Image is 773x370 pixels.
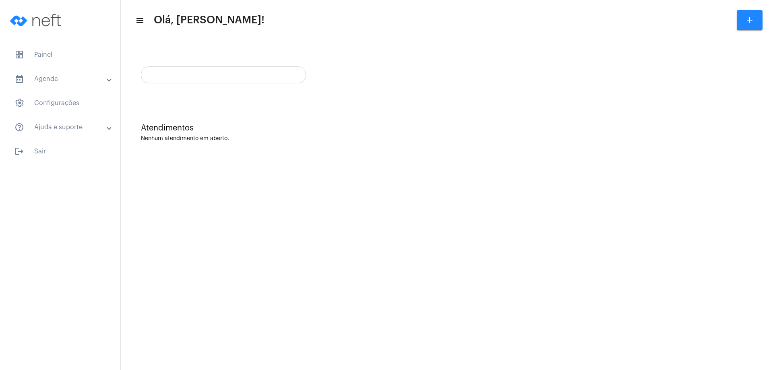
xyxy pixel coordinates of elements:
mat-panel-title: Ajuda e suporte [14,122,107,132]
mat-panel-title: Agenda [14,74,107,84]
span: Olá, [PERSON_NAME]! [154,14,265,27]
mat-expansion-panel-header: sidenav iconAjuda e suporte [5,118,120,137]
mat-icon: sidenav icon [14,122,24,132]
img: logo-neft-novo-2.png [6,4,67,36]
span: sidenav icon [14,98,24,108]
mat-expansion-panel-header: sidenav iconAgenda [5,69,120,89]
div: Nenhum atendimento em aberto. [141,136,753,142]
div: Atendimentos [141,124,753,132]
span: Painel [8,45,112,64]
mat-icon: add [745,15,754,25]
span: sidenav icon [14,50,24,60]
span: Sair [8,142,112,161]
mat-icon: sidenav icon [14,147,24,156]
mat-icon: sidenav icon [135,16,143,25]
mat-icon: sidenav icon [14,74,24,84]
span: Configurações [8,93,112,113]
